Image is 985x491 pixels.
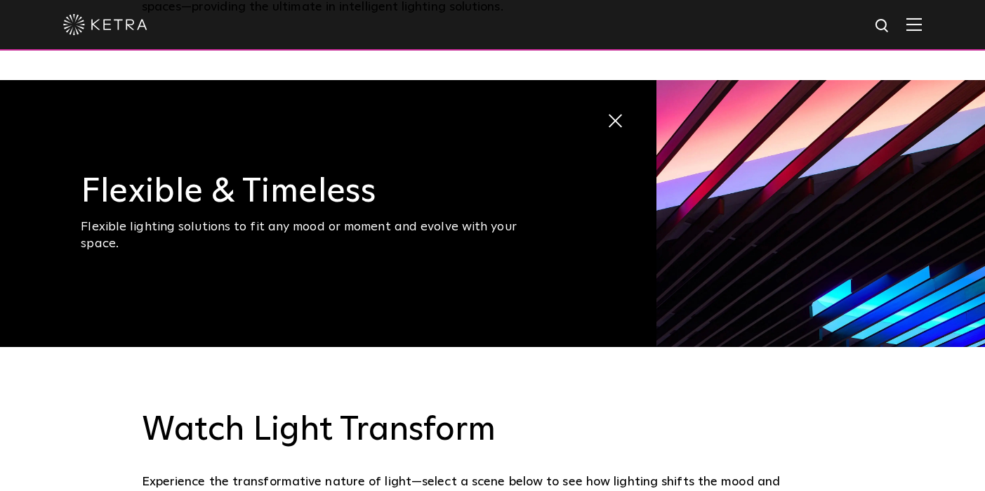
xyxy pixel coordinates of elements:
[81,175,555,209] h3: Flexible & Timeless
[142,410,844,451] h3: Watch Light Transform
[63,14,147,35] img: ketra-logo-2019-white
[656,80,985,347] img: flexible_timeless_ketra
[81,219,555,252] div: Flexible lighting solutions to fit any mood or moment and evolve with your space.
[874,18,892,35] img: search icon
[906,18,922,31] img: Hamburger%20Nav.svg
